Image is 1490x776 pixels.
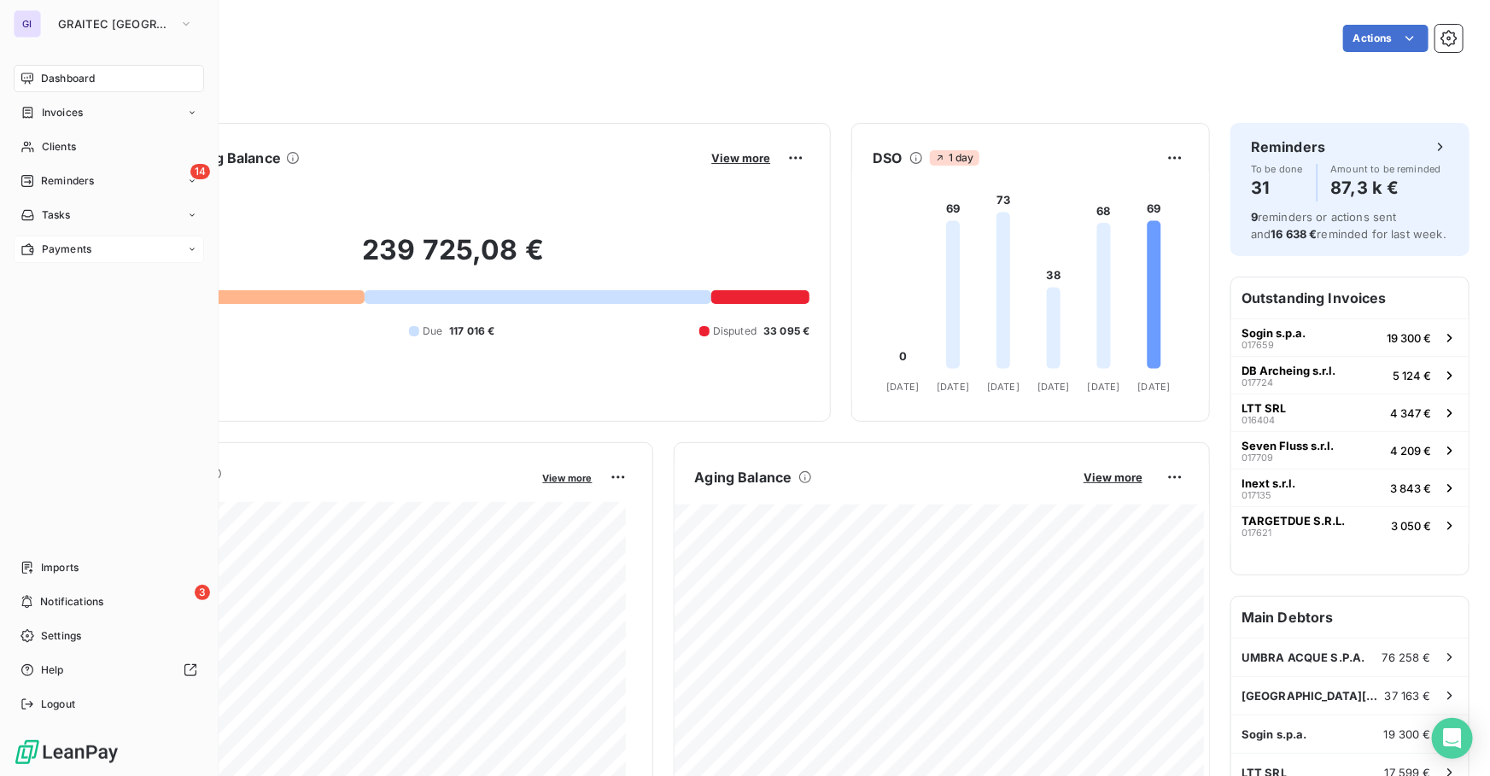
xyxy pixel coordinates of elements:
[987,381,1020,393] tspan: [DATE]
[96,233,809,284] h2: 239 725,08 €
[1242,340,1274,350] span: 017659
[1242,439,1334,452] span: Seven Fluss s.r.l.
[695,467,792,487] h6: Aging Balance
[1088,381,1120,393] tspan: [DATE]
[1242,326,1306,340] span: Sogin s.p.a.
[1037,381,1070,393] tspan: [DATE]
[706,150,775,166] button: View more
[538,470,598,485] button: View more
[1242,364,1335,377] span: DB Archeing s.r.l.
[1231,469,1469,506] button: Inext s.r.l.0171353 843 €
[41,697,75,712] span: Logout
[41,71,95,86] span: Dashboard
[938,381,970,393] tspan: [DATE]
[711,151,770,165] span: View more
[1242,727,1307,741] span: Sogin s.p.a.
[713,324,757,339] span: Disputed
[14,10,41,38] div: GI
[1242,490,1271,500] span: 017135
[1331,174,1441,201] h4: 87,3 k €
[1385,689,1431,703] span: 37 163 €
[1390,444,1431,458] span: 4 209 €
[1387,331,1431,345] span: 19 300 €
[1382,651,1431,664] span: 76 258 €
[41,173,94,189] span: Reminders
[42,139,76,155] span: Clients
[1084,470,1142,484] span: View more
[42,105,83,120] span: Invoices
[41,628,81,644] span: Settings
[1251,164,1303,174] span: To be done
[1242,476,1295,490] span: Inext s.r.l.
[1242,689,1385,703] span: [GEOGRAPHIC_DATA][PERSON_NAME]
[96,484,531,502] span: Monthly Revenue
[449,324,494,339] span: 117 016 €
[1390,406,1431,420] span: 4 347 €
[14,738,120,766] img: Logo LeanPay
[1242,415,1275,425] span: 016404
[41,560,79,575] span: Imports
[42,242,91,257] span: Payments
[195,585,210,600] span: 3
[1393,369,1431,382] span: 5 124 €
[1231,277,1469,318] h6: Outstanding Invoices
[1391,519,1431,533] span: 3 050 €
[423,324,442,339] span: Due
[543,472,593,484] span: View more
[1242,401,1286,415] span: LTT SRL
[1251,174,1303,201] h4: 31
[1242,452,1273,463] span: 017709
[1384,727,1431,741] span: 19 300 €
[40,594,103,610] span: Notifications
[1231,318,1469,356] button: Sogin s.p.a.01765919 300 €
[1251,210,1258,224] span: 9
[1242,528,1271,538] span: 017621
[1331,164,1441,174] span: Amount to be reminded
[1271,227,1317,241] span: 16 638 €
[930,150,979,166] span: 1 day
[1343,25,1429,52] button: Actions
[1231,597,1469,638] h6: Main Debtors
[1231,356,1469,394] button: DB Archeing s.r.l.0177245 124 €
[1432,718,1473,759] div: Open Intercom Messenger
[190,164,210,179] span: 14
[1231,431,1469,469] button: Seven Fluss s.r.l.0177094 209 €
[1231,506,1469,544] button: TARGETDUE S.R.L.0176213 050 €
[14,656,204,684] a: Help
[1251,137,1325,157] h6: Reminders
[1390,481,1431,495] span: 3 843 €
[873,148,902,168] h6: DSO
[763,324,809,339] span: 33 095 €
[42,207,71,223] span: Tasks
[1138,381,1171,393] tspan: [DATE]
[1242,651,1365,664] span: UMBRA ACQUE S.P.A.
[887,381,920,393] tspan: [DATE]
[1231,394,1469,431] button: LTT SRL0164044 347 €
[1078,470,1148,485] button: View more
[1251,210,1446,241] span: reminders or actions sent and reminded for last week.
[1242,377,1273,388] span: 017724
[1242,514,1345,528] span: TARGETDUE S.R.L.
[41,662,64,678] span: Help
[58,17,172,31] span: GRAITEC [GEOGRAPHIC_DATA]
